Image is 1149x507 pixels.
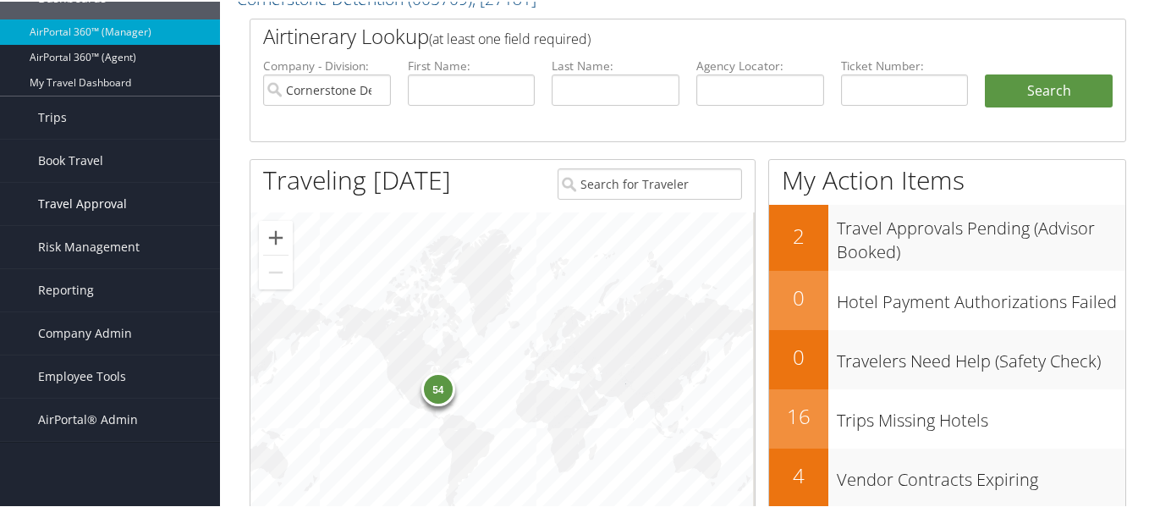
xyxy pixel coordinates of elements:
[769,282,828,311] h2: 0
[769,460,828,488] h2: 4
[429,28,591,47] span: (at least one field required)
[841,56,969,73] label: Ticket Number:
[408,56,536,73] label: First Name:
[263,56,391,73] label: Company - Division:
[837,399,1125,431] h3: Trips Missing Hotels
[769,400,828,429] h2: 16
[552,56,679,73] label: Last Name:
[38,138,103,180] span: Book Travel
[769,341,828,370] h2: 0
[38,95,67,137] span: Trips
[769,161,1125,196] h1: My Action Items
[837,207,1125,262] h3: Travel Approvals Pending (Advisor Booked)
[38,267,94,310] span: Reporting
[769,220,828,249] h2: 2
[769,328,1125,388] a: 0Travelers Need Help (Safety Check)
[263,20,1040,49] h2: Airtinerary Lookup
[769,203,1125,268] a: 2Travel Approvals Pending (Advisor Booked)
[558,167,742,198] input: Search for Traveler
[837,458,1125,490] h3: Vendor Contracts Expiring
[38,311,132,353] span: Company Admin
[985,73,1113,107] button: Search
[38,397,138,439] span: AirPortal® Admin
[769,388,1125,447] a: 16Trips Missing Hotels
[696,56,824,73] label: Agency Locator:
[837,280,1125,312] h3: Hotel Payment Authorizations Failed
[38,354,126,396] span: Employee Tools
[837,339,1125,372] h3: Travelers Need Help (Safety Check)
[38,224,140,267] span: Risk Management
[769,447,1125,506] a: 4Vendor Contracts Expiring
[421,371,455,405] div: 54
[259,254,293,288] button: Zoom out
[263,161,451,196] h1: Traveling [DATE]
[259,219,293,253] button: Zoom in
[769,269,1125,328] a: 0Hotel Payment Authorizations Failed
[38,181,127,223] span: Travel Approval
